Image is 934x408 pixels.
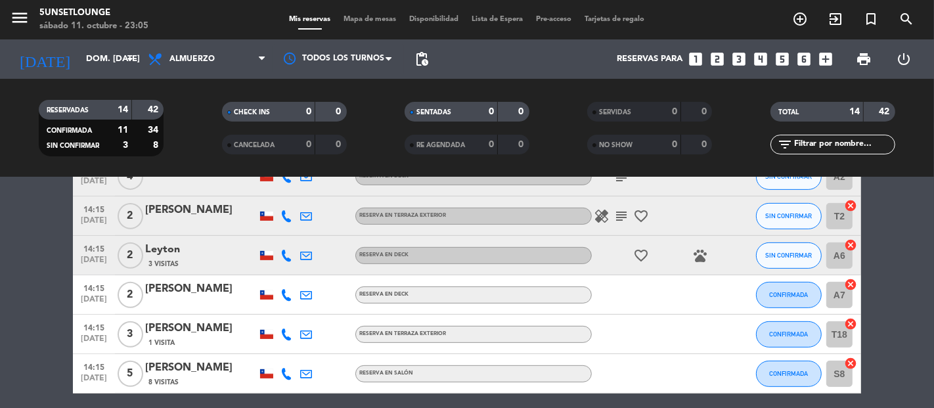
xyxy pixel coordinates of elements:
strong: 0 [672,140,677,149]
button: CONFIRMADA [756,282,822,308]
strong: 14 [118,105,128,114]
i: looks_two [709,51,726,68]
i: favorite_border [633,208,649,224]
i: looks_6 [795,51,812,68]
div: sábado 11. octubre - 23:05 [39,20,148,33]
span: RESERVA EN DECK [359,252,409,258]
span: CHECK INS [234,109,270,116]
i: cancel [844,238,857,252]
button: menu [10,8,30,32]
span: [DATE] [78,256,110,271]
span: 14:15 [78,201,110,216]
span: SENTADAS [416,109,451,116]
button: CONFIRMADA [756,321,822,348]
span: 14:15 [78,280,110,295]
span: Mis reservas [283,16,338,23]
strong: 11 [118,125,128,135]
span: 2 [118,242,143,269]
div: [PERSON_NAME] [145,359,257,376]
div: 5unsetlounge [39,7,148,20]
span: 14:15 [78,359,110,374]
strong: 42 [879,107,892,116]
strong: 0 [489,140,494,149]
i: turned_in_not [863,11,879,27]
strong: 42 [148,105,161,114]
span: SIN CONFIRMAR [766,252,812,259]
strong: 0 [336,140,344,149]
strong: 0 [489,107,494,116]
span: 14:15 [78,319,110,334]
i: add_box [817,51,834,68]
span: RESERVA EN TERRAZA EXTERIOR [359,331,446,336]
span: Mapa de mesas [338,16,403,23]
div: [PERSON_NAME] [145,202,257,219]
span: 14:15 [78,240,110,256]
span: Tarjetas de regalo [579,16,652,23]
button: SIN CONFIRMAR [756,242,822,269]
i: search [899,11,914,27]
strong: 0 [701,107,709,116]
span: RESERVADAS [47,107,89,114]
span: RESERVA EN DECK [359,173,409,179]
strong: 0 [336,107,344,116]
input: Filtrar por nombre... [793,137,895,152]
span: 2 [118,203,143,229]
strong: 34 [148,125,161,135]
span: [DATE] [78,216,110,231]
i: subject [613,208,629,224]
span: Disponibilidad [403,16,466,23]
i: looks_5 [774,51,791,68]
i: menu [10,8,30,28]
i: looks_4 [752,51,769,68]
span: [DATE] [78,295,110,310]
span: Reservas para [617,54,682,64]
span: [DATE] [78,374,110,389]
strong: 0 [519,140,527,149]
span: [DATE] [78,177,110,192]
span: pending_actions [414,51,430,67]
span: [DATE] [78,334,110,350]
span: print [856,51,872,67]
span: 5 [118,361,143,387]
i: cancel [844,278,857,291]
span: RESERVA EN DECK [359,292,409,297]
div: LOG OUT [884,39,925,79]
span: NO SHOW [599,142,633,148]
span: Lista de Espera [466,16,530,23]
button: SIN CONFIRMAR [756,203,822,229]
i: arrow_drop_down [122,51,138,67]
i: pets [692,248,708,263]
span: Pre-acceso [530,16,579,23]
span: 3 Visitas [148,259,179,269]
span: 1 Visita [148,338,175,348]
span: RE AGENDADA [416,142,465,148]
strong: 0 [519,107,527,116]
strong: 14 [849,107,860,116]
i: favorite_border [633,248,649,263]
button: CONFIRMADA [756,361,822,387]
span: SIN CONFIRMAR [47,143,99,149]
span: SERVIDAS [599,109,631,116]
span: SIN CONFIRMAR [766,212,812,219]
span: Almuerzo [169,55,215,64]
i: filter_list [777,137,793,152]
i: exit_to_app [828,11,843,27]
div: [PERSON_NAME] [145,281,257,298]
i: cancel [844,357,857,370]
span: CONFIRMADA [770,291,809,298]
strong: 0 [701,140,709,149]
i: cancel [844,317,857,330]
i: healing [594,208,610,224]
span: CONFIRMADA [770,370,809,377]
div: [PERSON_NAME] [145,320,257,337]
span: RESERVA EN SALÓN [359,371,413,376]
span: CANCELADA [234,142,275,148]
strong: 0 [306,140,311,149]
span: RESERVA EN TERRAZA EXTERIOR [359,213,446,218]
div: Leyton [145,241,257,258]
i: [DATE] [10,45,79,74]
i: looks_one [687,51,704,68]
i: cancel [844,199,857,212]
span: CONFIRMADA [47,127,92,134]
span: 3 [118,321,143,348]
